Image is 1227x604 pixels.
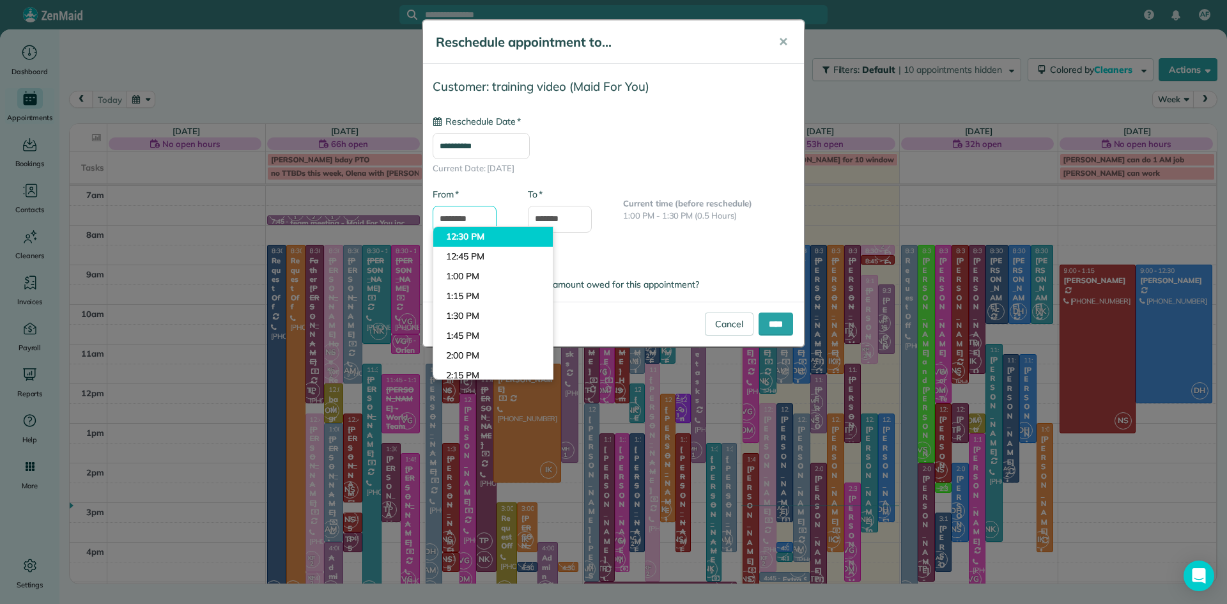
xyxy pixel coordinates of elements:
[433,366,553,385] li: 2:15 PM
[433,247,553,267] li: 12:45 PM
[623,210,794,222] p: 1:00 PM - 1:30 PM (0.5 Hours)
[447,279,699,290] span: Automatically recalculate amount owed for this appointment?
[433,326,553,346] li: 1:45 PM
[433,267,553,286] li: 1:00 PM
[433,286,553,306] li: 1:15 PM
[433,346,553,366] li: 2:00 PM
[1184,561,1214,591] div: Open Intercom Messenger
[433,306,553,326] li: 1:30 PM
[623,198,752,208] b: Current time (before reschedule)
[433,227,553,247] li: 12:30 PM
[778,35,788,49] span: ✕
[528,188,543,201] label: To
[433,188,459,201] label: From
[433,162,794,175] span: Current Date: [DATE]
[433,115,521,128] label: Reschedule Date
[436,33,760,51] h5: Reschedule appointment to...
[433,80,794,93] h4: Customer: training video (Maid For You)
[705,313,753,336] a: Cancel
